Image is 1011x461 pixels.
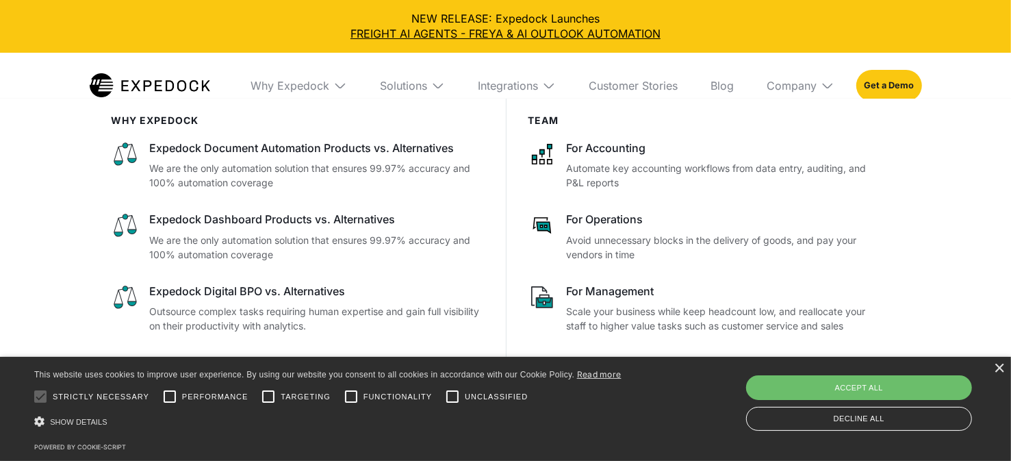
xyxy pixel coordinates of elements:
iframe: Chat Widget [784,313,1011,461]
a: FREIGHT AI AGENTS - FREYA & AI OUTLOOK AUTOMATION [11,26,1000,41]
a: For OperationsAvoid unnecessary blocks in the delivery of goods, and pay your vendors in time [528,212,878,261]
div: For Accounting [567,140,878,155]
div: Company [756,53,845,119]
a: Expedock Dashboard Products vs. AlternativesWe are the only automation solution that ensures 99.9... [112,212,484,261]
a: For ManagementScale your business while keep headcount low, and reallocate your staff to higher v... [528,284,878,333]
div: Solutions [369,53,456,119]
a: Blog [700,53,745,119]
p: We are the only automation solution that ensures 99.97% accuracy and 100% automation coverage [150,161,484,190]
div: Integrations [467,53,567,119]
div: Integrations [478,79,538,92]
a: Customer Stories [578,53,689,119]
a: Powered by cookie-script [34,443,126,451]
div: Decline all [746,407,972,431]
div: WHy Expedock [112,115,484,127]
div: For Management [567,284,878,299]
span: Targeting [281,391,330,403]
div: Expedock Dashboard Products vs. Alternatives [150,212,484,227]
div: For Sales [567,355,878,370]
div: Solutions [380,79,427,92]
span: This website uses cookies to improve user experience. By using our website you consent to all coo... [34,370,574,379]
div: Why Expedock [251,79,329,92]
div: Expedock Document Automation Products vs. Alternatives [150,140,484,155]
p: Outsource complex tasks requiring human expertise and gain full visibility on their productivity ... [150,304,484,333]
p: Automate key accounting workflows from data entry, auditing, and P&L reports [567,161,878,190]
div: Why Expedock [240,53,358,119]
div: Accept all [746,375,972,400]
div: For Operations [567,212,878,227]
div: Team [528,115,878,127]
div: Expedock Digital BPO vs. Alternatives [150,284,484,299]
a: Expedock Document Automation Products vs. AlternativesWe are the only automation solution that en... [112,140,484,190]
div: Expedock Shipment Visibility Platform vs. Alternatives [150,355,484,370]
p: We are the only automation solution that ensures 99.97% accuracy and 100% automation coverage [150,233,484,262]
a: For SalesUnlock growth opportunities in your import operations with our tailored industry insights. [528,355,878,404]
a: Get a Demo [856,70,921,101]
div: Company [767,79,817,92]
span: Strictly necessary [53,391,149,403]
a: Expedock Shipment Visibility Platform vs. AlternativesEmpower clients with intuitive shipment tra... [112,355,484,404]
span: Show details [50,418,107,426]
span: Unclassified [465,391,528,403]
a: Expedock Digital BPO vs. AlternativesOutsource complex tasks requiring human expertise and gain f... [112,284,484,333]
a: For AccountingAutomate key accounting workflows from data entry, auditing, and P&L reports [528,140,878,190]
span: Performance [182,391,248,403]
p: Scale your business while keep headcount low, and reallocate your staff to higher value tasks suc... [567,304,878,333]
p: Avoid unnecessary blocks in the delivery of goods, and pay your vendors in time [567,233,878,262]
div: Show details [34,412,622,432]
div: NEW RELEASE: Expedock Launches [11,11,1000,42]
a: Read more [577,369,622,379]
span: Functionality [363,391,432,403]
